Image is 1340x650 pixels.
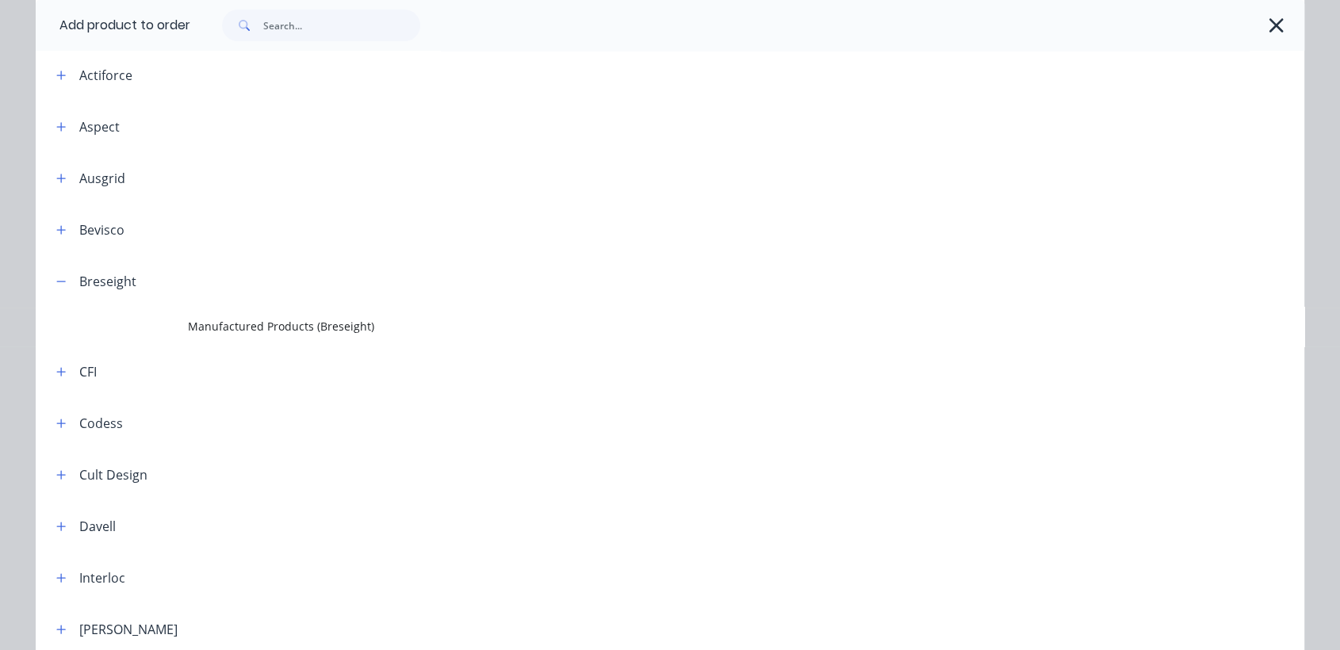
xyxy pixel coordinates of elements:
[79,620,178,639] div: [PERSON_NAME]
[188,318,1081,335] span: Manufactured Products (Breseight)
[79,169,125,188] div: Ausgrid
[79,517,116,536] div: Davell
[79,414,123,433] div: Codess
[79,220,124,239] div: Bevisco
[79,272,136,291] div: Breseight
[79,362,97,381] div: CFI
[79,568,125,587] div: Interloc
[263,10,420,41] input: Search...
[79,117,120,136] div: Aspect
[79,66,132,85] div: Actiforce
[79,465,147,484] div: Cult Design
